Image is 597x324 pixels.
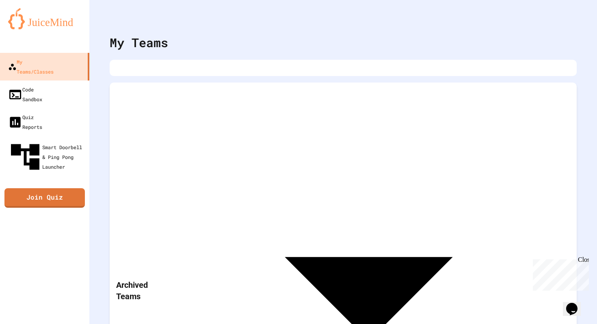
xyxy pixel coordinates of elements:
div: My Teams/Classes [8,57,54,76]
div: Code Sandbox [8,85,42,104]
iframe: chat widget [530,256,589,291]
iframe: chat widget [563,291,589,316]
div: Smart Doorbell & Ping Pong Launcher [8,140,86,174]
a: Join Quiz [4,188,85,208]
div: Quiz Reports [8,112,42,132]
img: logo-orange.svg [8,8,81,29]
div: My Teams [110,33,168,52]
p: Archived Teams [116,279,167,302]
div: Chat with us now!Close [3,3,56,52]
